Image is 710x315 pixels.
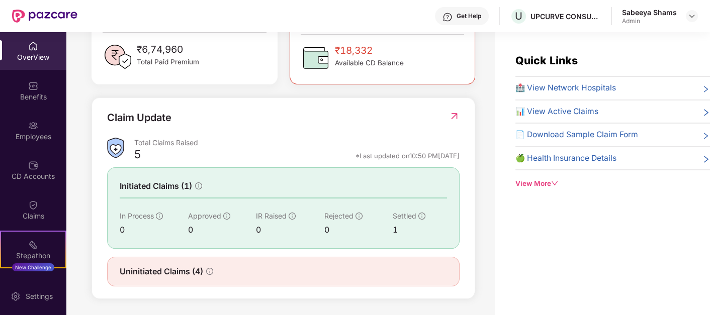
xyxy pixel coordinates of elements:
span: ₹6,74,960 [137,42,199,57]
span: Available CD Balance [335,58,404,68]
div: 0 [120,224,188,236]
img: svg+xml;base64,PHN2ZyBpZD0iQmVuZWZpdHMiIHhtbG5zPSJodHRwOi8vd3d3LnczLm9yZy8yMDAwL3N2ZyIgd2lkdGg9Ij... [28,81,38,91]
div: *Last updated on 10:50 PM[DATE] [356,151,460,160]
span: Rejected [324,212,353,220]
span: info-circle [156,213,163,220]
span: info-circle [289,213,296,220]
span: Initiated Claims (1) [120,180,192,192]
img: svg+xml;base64,PHN2ZyBpZD0iU2V0dGluZy0yMHgyMCIgeG1sbnM9Imh0dHA6Ly93d3cudzMub3JnLzIwMDAvc3ZnIiB3aW... [11,291,21,301]
span: Settled [393,212,416,220]
span: info-circle [356,213,363,220]
div: 0 [324,224,393,236]
img: svg+xml;base64,PHN2ZyBpZD0iSGVscC0zMngzMiIgeG1sbnM9Imh0dHA6Ly93d3cudzMub3JnLzIwMDAvc3ZnIiB3aWR0aD... [442,12,453,22]
div: Stepathon [1,251,65,261]
span: In Process [120,212,154,220]
div: 0 [188,224,256,236]
span: IR Raised [256,212,287,220]
span: ₹18,332 [335,43,404,58]
span: info-circle [195,182,202,189]
img: svg+xml;base64,PHN2ZyBpZD0iRHJvcGRvd24tMzJ4MzIiIHhtbG5zPSJodHRwOi8vd3d3LnczLm9yZy8yMDAwL3N2ZyIgd2... [688,12,696,20]
div: 1 [393,224,448,236]
span: 📄 Download Sample Claim Form [515,129,638,141]
div: 5 [134,147,141,164]
span: right [702,108,710,118]
div: Get Help [457,12,481,20]
img: svg+xml;base64,PHN2ZyBpZD0iRW1wbG95ZWVzIiB4bWxucz0iaHR0cDovL3d3dy53My5vcmcvMjAwMC9zdmciIHdpZHRoPS... [28,121,38,131]
div: Total Claims Raised [134,138,460,147]
div: View More [515,178,710,189]
div: Sabeeya Shams [622,8,677,17]
div: Claim Update [107,110,171,126]
div: 0 [256,224,324,236]
span: 🏥 View Network Hospitals [515,82,616,94]
div: New Challenge [12,263,54,271]
img: svg+xml;base64,PHN2ZyB4bWxucz0iaHR0cDovL3d3dy53My5vcmcvMjAwMC9zdmciIHdpZHRoPSIyMSIgaGVpZ2h0PSIyMC... [28,240,38,250]
span: Uninitiated Claims (4) [120,265,203,278]
img: ClaimsSummaryIcon [107,138,124,158]
span: info-circle [418,213,425,220]
img: svg+xml;base64,PHN2ZyBpZD0iSG9tZSIgeG1sbnM9Imh0dHA6Ly93d3cudzMub3JnLzIwMDAvc3ZnIiB3aWR0aD0iMjAiIG... [28,41,38,51]
span: U [515,10,522,22]
div: UPCURVE CONSUMER TECHNOLOGIES PRIVATE LIMITED [530,12,601,21]
div: Admin [622,17,677,25]
span: Quick Links [515,54,578,67]
img: New Pazcare Logo [12,10,77,23]
img: svg+xml;base64,PHN2ZyBpZD0iQ2xhaW0iIHhtbG5zPSJodHRwOi8vd3d3LnczLm9yZy8yMDAwL3N2ZyIgd2lkdGg9IjIwIi... [28,200,38,210]
img: PaidPremiumIcon [103,42,133,72]
span: down [551,180,558,187]
span: Total Paid Premium [137,57,199,67]
span: 📊 View Active Claims [515,106,598,118]
span: right [702,154,710,165]
span: Approved [188,212,221,220]
span: right [702,131,710,141]
span: right [702,84,710,94]
span: info-circle [206,268,213,275]
img: CDBalanceIcon [301,43,331,73]
span: 🍏 Health Insurance Details [515,152,616,165]
div: Settings [23,291,56,301]
span: info-circle [223,213,230,220]
img: RedirectIcon [449,111,460,121]
img: svg+xml;base64,PHN2ZyBpZD0iQ0RfQWNjb3VudHMiIGRhdGEtbmFtZT0iQ0QgQWNjb3VudHMiIHhtbG5zPSJodHRwOi8vd3... [28,160,38,170]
